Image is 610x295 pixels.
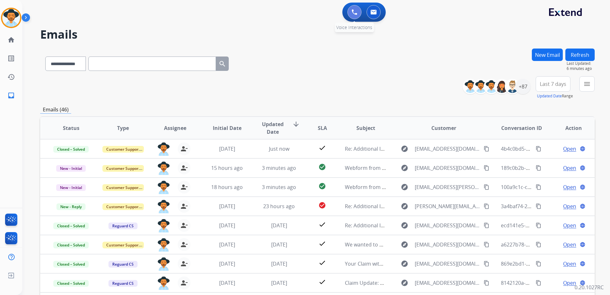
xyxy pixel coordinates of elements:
[53,261,89,268] span: Closed – Solved
[415,164,480,172] span: [EMAIL_ADDRESS][DOMAIN_NAME]
[484,184,489,190] mat-icon: content_copy
[345,164,489,171] span: Webform from [EMAIL_ADDRESS][DOMAIN_NAME] on [DATE]
[583,80,591,88] mat-icon: menu
[108,280,138,287] span: Reguard CS
[211,184,243,191] span: 18 hours ago
[7,55,15,62] mat-icon: list_alt
[501,241,600,248] span: a6227b78-93d0-4a2a-903d-ea8283461741
[415,202,480,210] span: [PERSON_NAME][EMAIL_ADDRESS][PERSON_NAME][DOMAIN_NAME]
[345,203,428,210] span: Re: Additional Information Needed
[318,163,326,171] mat-icon: check_circle
[262,164,296,171] span: 3 minutes ago
[537,93,573,99] span: Range
[431,124,456,132] span: Customer
[258,120,287,136] span: Updated Date
[157,238,170,252] img: agent-avatar
[484,261,489,267] mat-icon: content_copy
[567,66,595,71] span: 6 minutes ago
[501,260,596,267] span: 869e2bd1-4025-4efb-a510-0cd5fe8fe580
[532,49,563,61] button: New Email
[501,145,597,152] span: 4b4c0bd5-2c44-4173-8733-9cda1cf35f18
[563,222,576,229] span: Open
[102,184,144,191] span: Customer Support
[219,260,235,267] span: [DATE]
[271,222,287,229] span: [DATE]
[40,28,595,41] h2: Emails
[543,117,595,139] th: Action
[345,260,404,267] span: Your Claim with Reguard
[401,279,408,287] mat-icon: explore
[575,284,604,291] p: 0.20.1027RC
[164,124,186,132] span: Assignee
[211,164,243,171] span: 15 hours ago
[318,259,326,267] mat-icon: check
[180,241,188,248] mat-icon: person_remove
[7,36,15,44] mat-icon: home
[219,222,235,229] span: [DATE]
[415,279,480,287] span: [EMAIL_ADDRESS][DOMAIN_NAME]
[401,145,408,153] mat-icon: explore
[345,241,439,248] span: We wanted to provide a recent update!
[318,182,326,190] mat-icon: check_circle
[536,223,541,228] mat-icon: content_copy
[117,124,129,132] span: Type
[536,76,570,92] button: Last 7 days
[318,221,326,228] mat-icon: check
[415,145,480,153] span: [EMAIL_ADDRESS][DOMAIN_NAME]
[108,223,138,229] span: Reguard CS
[318,201,326,209] mat-icon: check_circle
[56,165,86,172] span: New - Initial
[401,241,408,248] mat-icon: explore
[102,165,144,172] span: Customer Support
[180,202,188,210] mat-icon: person_remove
[540,83,566,85] span: Last 7 days
[563,260,576,268] span: Open
[515,79,531,94] div: +87
[536,165,541,171] mat-icon: content_copy
[501,203,597,210] span: 3a4baf74-24ad-4116-bb66-1fab528f65be
[484,203,489,209] mat-icon: content_copy
[318,278,326,286] mat-icon: check
[219,203,235,210] span: [DATE]
[2,9,20,27] img: avatar
[580,280,585,286] mat-icon: language
[415,260,480,268] span: [EMAIL_ADDRESS][DOMAIN_NAME]
[7,73,15,81] mat-icon: history
[336,24,372,30] span: Voice Interactions
[580,242,585,247] mat-icon: language
[102,203,144,210] span: Customer Support
[219,145,235,152] span: [DATE]
[580,184,585,190] mat-icon: language
[580,146,585,152] mat-icon: language
[501,124,542,132] span: Conversation ID
[263,203,295,210] span: 23 hours ago
[180,279,188,287] mat-icon: person_remove
[563,183,576,191] span: Open
[501,184,597,191] span: 100a9c1c-cd2a-459e-9801-6f64ee47dc63
[318,240,326,247] mat-icon: check
[108,261,138,268] span: Reguard CS
[271,279,287,286] span: [DATE]
[262,184,296,191] span: 3 minutes ago
[401,260,408,268] mat-icon: explore
[415,222,480,229] span: [EMAIL_ADDRESS][DOMAIN_NAME]
[213,124,242,132] span: Initial Date
[318,144,326,152] mat-icon: check
[345,145,428,152] span: Re: Additional Information Needed
[180,183,188,191] mat-icon: person_remove
[565,49,595,61] button: Refresh
[53,223,89,229] span: Closed – Solved
[271,241,287,248] span: [DATE]
[102,146,144,153] span: Customer Support
[563,202,576,210] span: Open
[536,280,541,286] mat-icon: content_copy
[401,222,408,229] mat-icon: explore
[501,222,600,229] span: ecd141e5-ba57-47ac-bb97-ae94882157bb
[63,124,79,132] span: Status
[53,280,89,287] span: Closed – Solved
[536,203,541,209] mat-icon: content_copy
[53,146,89,153] span: Closed – Solved
[157,276,170,290] img: agent-avatar
[345,184,529,191] span: Webform from [EMAIL_ADDRESS][PERSON_NAME][DOMAIN_NAME] on [DATE]
[580,165,585,171] mat-icon: language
